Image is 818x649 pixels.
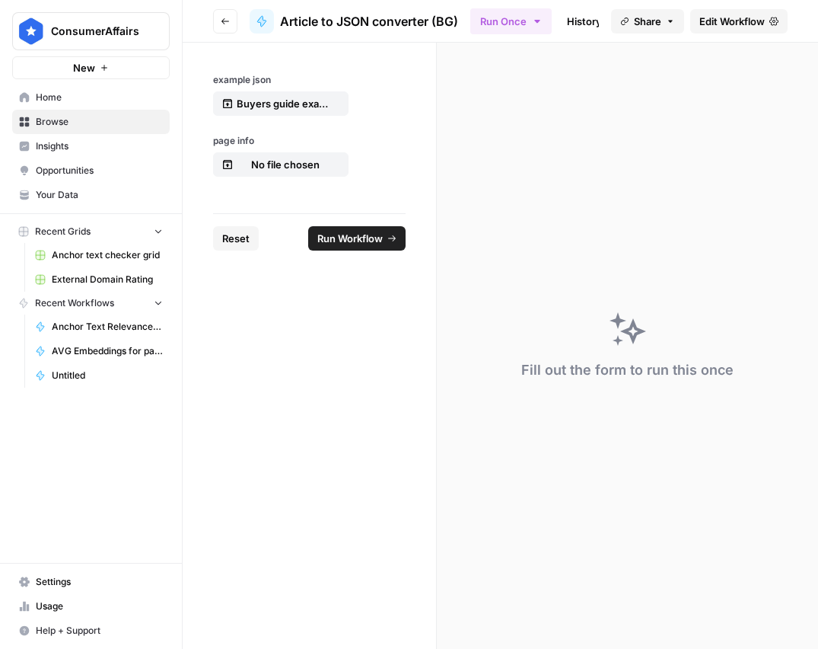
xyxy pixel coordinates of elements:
span: Browse [36,115,163,129]
span: AVG Embeddings for page and Target Keyword [52,344,163,358]
a: Anchor text checker grid [28,243,170,267]
a: AVG Embeddings for page and Target Keyword [28,339,170,363]
button: Run Workflow [308,226,406,251]
span: Anchor Text Relevance Checker [52,320,163,334]
span: ConsumerAffairs [51,24,143,39]
span: Recent Workflows [35,296,114,310]
span: Untitled [52,369,163,382]
a: Insights [12,134,170,158]
span: Anchor text checker grid [52,248,163,262]
a: Usage [12,594,170,619]
span: Reset [222,231,250,246]
label: page info [213,134,406,148]
p: No file chosen [237,157,334,172]
button: Recent Workflows [12,292,170,315]
span: Article to JSON converter (BG) [280,12,458,30]
a: Opportunities [12,158,170,183]
a: External Domain Rating [28,267,170,292]
span: Home [36,91,163,104]
span: Your Data [36,188,163,202]
span: Settings [36,575,163,589]
a: Article to JSON converter (BG) [250,9,458,34]
button: Help + Support [12,619,170,643]
span: Recent Grids [35,225,91,238]
span: Insights [36,139,163,153]
a: Edit Workflow [690,9,788,34]
div: Fill out the form to run this once [521,360,734,381]
span: External Domain Rating [52,273,163,286]
span: Opportunities [36,164,163,177]
button: Workspace: ConsumerAffairs [12,12,170,50]
button: Buyers guide example json_.docx [213,91,349,116]
span: Run Workflow [317,231,383,246]
span: Help + Support [36,624,163,638]
button: New [12,56,170,79]
span: Edit Workflow [699,14,765,29]
a: Your Data [12,183,170,207]
button: Reset [213,226,259,251]
img: ConsumerAffairs Logo [18,18,45,45]
a: History [558,9,611,34]
a: Browse [12,110,170,134]
button: Run Once [470,8,552,34]
button: Recent Grids [12,220,170,243]
a: Anchor Text Relevance Checker [28,315,170,339]
p: Buyers guide example json_.docx [237,96,334,111]
span: New [73,60,95,75]
button: Share [611,9,684,34]
a: Home [12,85,170,110]
label: example json [213,73,406,87]
button: No file chosen [213,152,349,177]
span: Share [634,14,661,29]
a: Untitled [28,363,170,388]
span: Usage [36,599,163,613]
a: Settings [12,570,170,594]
